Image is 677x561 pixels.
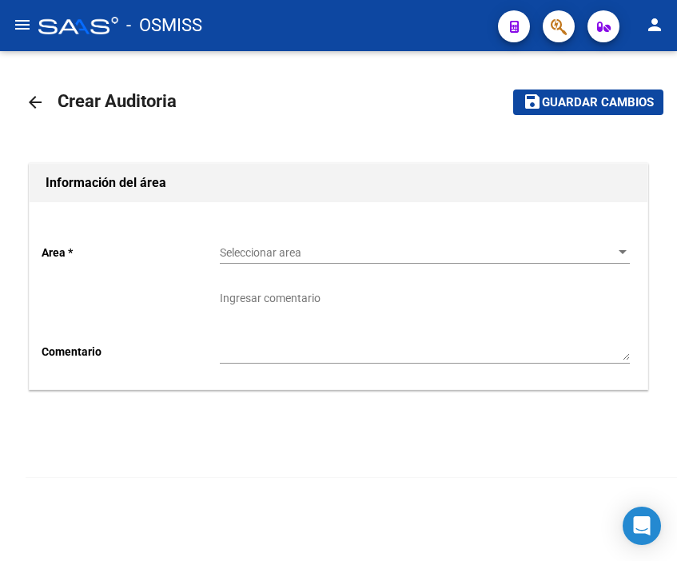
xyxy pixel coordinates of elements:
span: Guardar cambios [542,96,654,110]
mat-icon: person [645,15,664,34]
span: Crear Auditoria [58,91,177,111]
mat-icon: menu [13,15,32,34]
span: Seleccionar area [220,246,615,260]
h1: Información del área [46,170,631,196]
span: - OSMISS [126,8,202,43]
mat-icon: save [523,92,542,111]
div: Open Intercom Messenger [623,507,661,545]
button: Guardar cambios [513,90,663,114]
p: Area * [42,244,220,261]
mat-icon: arrow_back [26,93,45,112]
p: Comentario [42,343,220,360]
